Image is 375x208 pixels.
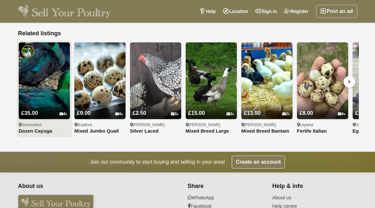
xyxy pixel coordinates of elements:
[21,45,34,58] img: Wernolau Warrens
[74,122,126,127] div: Bradford
[18,183,149,190] h4: About us
[21,110,38,116] span: £35.00
[133,110,147,116] span: £2.50
[186,122,237,127] div: [PERSON_NAME]
[74,42,126,119] img: Mixed Jumbo Quail Hatching Eggs For Sale X12
[186,98,237,119] a: £15.00 3
[232,156,285,169] a: Create an account
[297,128,348,134] a: Fertile Italian Coturnix Quail Eggs
[130,42,181,119] img: Silver Laced Wyandotte Bantam hatching eggs
[18,5,111,18] img: Sell Your Poultry
[188,110,205,116] span: £15.00
[244,110,261,116] span: £13.00
[241,122,292,127] div: [PERSON_NAME]
[355,110,372,116] span: £27.00
[115,112,123,116] div: 4
[219,5,252,18] a: Location
[297,42,348,119] img: Fertile Italian Coturnix Quail Eggs
[226,112,234,116] div: 3
[272,183,349,190] h4: Help & info
[355,45,368,58] img: Dallambay
[74,98,126,119] a: £9.00 4
[188,183,264,190] h4: Share
[316,5,357,18] a: Post an ad
[281,5,312,18] a: Register
[186,128,237,134] a: Mixed Breed Large Duck hatching eggs x6
[19,128,70,134] a: Dozen Cayuga Hatching Eggs
[19,42,70,119] img: Dozen Cayuga Hatching Eggs
[282,112,290,116] div: 2
[130,128,181,134] a: Silver Laced Wyandotte Bantam hatching eggs
[90,158,225,166] span: Join our community to start buying and selling in your area!
[188,195,264,201] a: WhatsApp
[130,122,181,127] div: [PERSON_NAME]
[241,128,292,134] a: Mixed Breed Bantam hatching eggs x6
[186,42,237,119] img: Mixed Breed Large Duck hatching eggs x6
[297,98,348,119] a: £8.00 4
[74,128,126,134] a: Mixed Jumbo Quail Hatching Eggs For Sale X12
[300,110,314,116] span: £8.00
[18,30,357,37] h2: Related listings
[60,112,67,116] div: 4
[252,5,281,18] a: Sign in
[19,98,70,119] a: £35.00 4
[338,112,346,116] div: 4
[19,122,70,127] div: Ammanford
[77,110,91,116] span: £9.00
[130,98,181,119] a: £2.50 3
[171,112,179,116] div: 3
[241,42,292,119] img: Mixed Breed Bantam hatching eggs x6
[272,195,349,201] a: About us
[241,98,292,119] a: £13.00 2
[196,5,219,18] a: Help
[297,122,348,127] div: Leyland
